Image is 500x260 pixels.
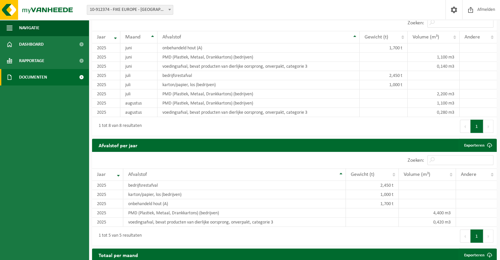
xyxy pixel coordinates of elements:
[95,120,142,132] div: 1 tot 8 van 8 resultaten
[360,71,408,80] td: 2,450 t
[346,181,399,190] td: 2,450 t
[92,108,120,117] td: 2025
[413,35,439,40] span: Volume (m³)
[162,35,181,40] span: Afvalstof
[399,218,456,227] td: 0,420 m3
[346,190,399,199] td: 1,000 t
[120,80,157,89] td: juli
[408,62,460,71] td: 0,140 m3
[408,99,460,108] td: 1,100 m3
[92,62,120,71] td: 2025
[408,89,460,99] td: 2,200 m3
[470,229,483,243] button: 1
[87,5,173,14] span: 10-912374 - FIKE EUROPE - HERENTALS
[120,89,157,99] td: juli
[123,190,346,199] td: karton/papier, los (bedrijven)
[460,229,470,243] button: Previous
[408,158,424,163] label: Zoeken:
[483,229,493,243] button: Next
[92,190,123,199] td: 2025
[461,172,476,177] span: Andere
[346,199,399,208] td: 1,700 t
[95,230,142,242] div: 1 tot 5 van 5 resultaten
[92,43,120,53] td: 2025
[470,120,483,133] button: 1
[351,172,374,177] span: Gewicht (t)
[123,218,346,227] td: voedingsafval, bevat producten van dierlijke oorsprong, onverpakt, categorie 3
[123,181,346,190] td: bedrijfsrestafval
[120,53,157,62] td: juni
[97,172,106,177] span: Jaar
[157,89,360,99] td: PMD (Plastiek, Metaal, Drankkartons) (bedrijven)
[92,99,120,108] td: 2025
[408,20,424,26] label: Zoeken:
[157,43,360,53] td: onbehandeld hout (A)
[125,35,140,40] span: Maand
[460,120,470,133] button: Previous
[123,208,346,218] td: PMD (Plastiek, Metaal, Drankkartons) (bedrijven)
[120,62,157,71] td: juni
[120,71,157,80] td: juli
[128,172,147,177] span: Afvalstof
[19,53,44,69] span: Rapportage
[92,89,120,99] td: 2025
[120,108,157,117] td: augustus
[120,99,157,108] td: augustus
[19,69,47,85] span: Documenten
[408,108,460,117] td: 0,280 m3
[399,208,456,218] td: 4,400 m3
[123,199,346,208] td: onbehandeld hout (A)
[360,80,408,89] td: 1,000 t
[408,53,460,62] td: 1,100 m3
[157,80,360,89] td: karton/papier, los (bedrijven)
[483,120,493,133] button: Next
[157,62,360,71] td: voedingsafval, bevat producten van dierlijke oorsprong, onverpakt, categorie 3
[92,208,123,218] td: 2025
[92,53,120,62] td: 2025
[92,139,144,152] h2: Afvalstof per jaar
[92,71,120,80] td: 2025
[157,108,360,117] td: voedingsafval, bevat producten van dierlijke oorsprong, onverpakt, categorie 3
[360,43,408,53] td: 1,700 t
[120,43,157,53] td: juni
[19,20,39,36] span: Navigatie
[87,5,173,15] span: 10-912374 - FIKE EUROPE - HERENTALS
[157,53,360,62] td: PMD (Plastiek, Metaal, Drankkartons) (bedrijven)
[365,35,388,40] span: Gewicht (t)
[92,218,123,227] td: 2025
[92,80,120,89] td: 2025
[404,172,430,177] span: Volume (m³)
[157,71,360,80] td: bedrijfsrestafval
[459,139,496,152] a: Exporteren
[157,99,360,108] td: PMD (Plastiek, Metaal, Drankkartons) (bedrijven)
[19,36,44,53] span: Dashboard
[97,35,106,40] span: Jaar
[464,35,480,40] span: Andere
[92,199,123,208] td: 2025
[92,181,123,190] td: 2025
